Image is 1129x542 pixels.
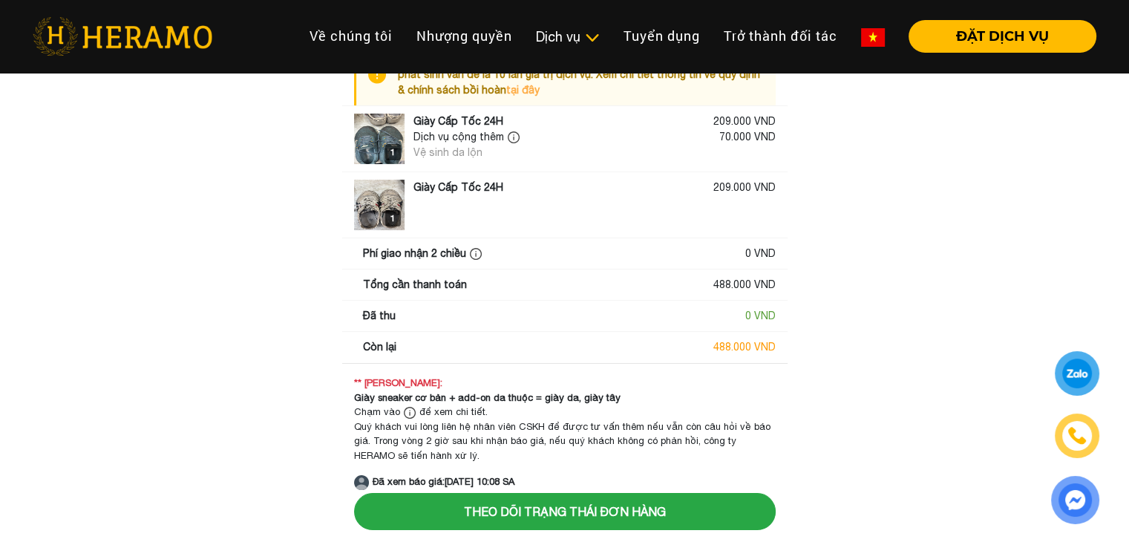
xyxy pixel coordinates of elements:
[385,210,401,226] div: 1
[713,339,776,355] div: 488.000 VND
[612,20,712,52] a: Tuyển dụng
[713,114,776,129] div: 209.000 VND
[363,339,396,355] div: Còn lại
[745,308,776,324] div: 0 VND
[363,308,396,324] div: Đã thu
[298,20,405,52] a: Về chúng tôi
[404,407,416,419] img: info
[506,84,540,96] a: tại đây
[354,392,621,403] strong: Giày sneaker cơ bản + add-on da thuộc = giày da, giày tây
[413,129,523,145] div: Dịch vụ cộng thêm
[363,246,485,261] div: Phí giao nhận 2 chiều
[354,377,442,388] strong: ** [PERSON_NAME]:
[861,28,885,47] img: vn-flag.png
[712,20,849,52] a: Trở thành đối tác
[405,20,524,52] a: Nhượng quyền
[470,248,482,260] img: info
[719,129,776,160] div: 70.000 VND
[413,180,503,195] div: Giày Cấp Tốc 24H
[368,51,398,98] img: info
[1069,428,1085,444] img: phone-icon
[897,30,1096,43] a: ĐẶT DỊCH VỤ
[413,114,503,129] div: Giày Cấp Tốc 24H
[713,277,776,293] div: 488.000 VND
[584,30,600,45] img: subToggleIcon
[385,144,401,160] div: 1
[354,114,405,164] img: logo
[354,180,405,230] img: logo
[398,53,760,96] span: Hiện tại đơn hàng không áp dụng gói an tâm. Giá trị bồi hoàn tối đa nếu phát sinh vấn đề là 10 lầ...
[363,277,467,293] div: Tổng cần thanh toán
[373,476,514,487] strong: Đã xem báo giá: [DATE] 10:08 SA
[508,131,520,143] img: info
[1057,416,1097,456] a: phone-icon
[33,17,212,56] img: heramo-logo.png
[413,145,523,160] div: Vệ sinh da lộn
[713,180,776,195] div: 209.000 VND
[354,405,776,419] div: Chạm vào để xem chi tiết.
[909,20,1096,53] button: ĐẶT DỊCH VỤ
[354,475,369,490] img: account
[354,419,776,463] div: Quý khách vui lòng liên hệ nhân viên CSKH để được tư vấn thêm nếu vẫn còn câu hỏi về báo giá. Tro...
[745,246,776,261] div: 0 VND
[354,493,776,530] button: Theo dõi trạng thái đơn hàng
[536,27,600,47] div: Dịch vụ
